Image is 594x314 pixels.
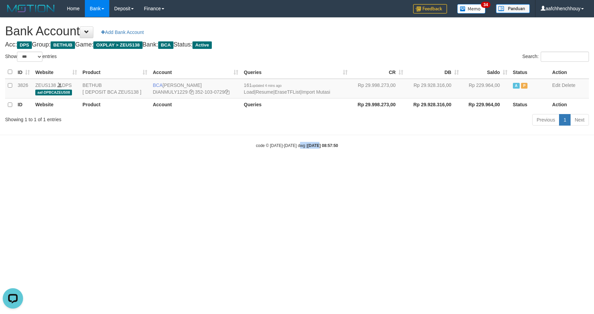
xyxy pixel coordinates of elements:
[522,52,589,62] label: Search:
[15,79,33,98] td: 3826
[153,82,163,88] span: BCA
[562,82,575,88] a: Delete
[3,3,23,23] button: Open LiveChat chat widget
[244,89,254,95] a: Load
[33,79,80,98] td: DPS
[5,24,589,38] h1: Bank Account
[35,90,72,95] span: aaf-DPBCAZEUS08
[241,66,350,79] th: Queries: activate to sort column ascending
[462,79,510,98] td: Rp 229.964,00
[15,98,33,111] th: ID
[150,66,241,79] th: Account: activate to sort column ascending
[244,82,330,95] span: | | |
[552,82,560,88] a: Edit
[17,41,32,49] span: DPS
[150,98,241,111] th: Account
[192,41,212,49] span: Active
[5,41,589,48] h4: Acc: Group: Game: Bank: Status:
[33,98,80,111] th: Website
[17,52,42,62] select: Showentries
[244,82,281,88] span: 161
[496,4,530,13] img: panduan.png
[570,114,589,126] a: Next
[33,66,80,79] th: Website: activate to sort column ascending
[189,89,194,95] a: Copy DIANMULY1229 to clipboard
[308,143,338,148] strong: [DATE] 08:57:50
[550,66,589,79] th: Action
[510,66,550,79] th: Status
[5,113,242,123] div: Showing 1 to 1 of 1 entries
[5,3,57,14] img: MOTION_logo.png
[80,98,150,111] th: Product
[241,98,350,111] th: Queries
[350,79,406,98] td: Rp 29.998.273,00
[93,41,142,49] span: OXPLAY > ZEUS138
[510,98,550,111] th: Status
[350,66,406,79] th: CR: activate to sort column ascending
[406,98,462,111] th: Rp 29.928.316,00
[97,26,148,38] a: Add Bank Account
[80,79,150,98] td: BETHUB [ DEPOSIT BCA ZEUS138 ]
[513,83,520,89] span: Active
[532,114,559,126] a: Previous
[153,89,187,95] a: DIANMULY1229
[406,79,462,98] td: Rp 29.928.316,00
[413,4,447,14] img: Feedback.jpg
[256,89,273,95] a: Resume
[5,52,57,62] label: Show entries
[481,2,490,8] span: 34
[559,114,571,126] a: 1
[462,66,510,79] th: Saldo: activate to sort column ascending
[150,79,241,98] td: [PERSON_NAME] 352-103-0729
[256,143,338,148] small: code © [DATE]-[DATE] dwg |
[462,98,510,111] th: Rp 229.964,00
[80,66,150,79] th: Product: activate to sort column ascending
[406,66,462,79] th: DB: activate to sort column ascending
[35,82,56,88] a: ZEUS138
[15,66,33,79] th: ID: activate to sort column ascending
[225,89,229,95] a: Copy 3521030729 to clipboard
[350,98,406,111] th: Rp 29.998.273,00
[541,52,589,62] input: Search:
[275,89,300,95] a: EraseTFList
[158,41,173,49] span: BCA
[252,84,282,88] span: updated 4 mins ago
[550,98,589,111] th: Action
[521,83,528,89] span: Paused
[51,41,75,49] span: BETHUB
[457,4,486,14] img: Button%20Memo.svg
[301,89,330,95] a: Import Mutasi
